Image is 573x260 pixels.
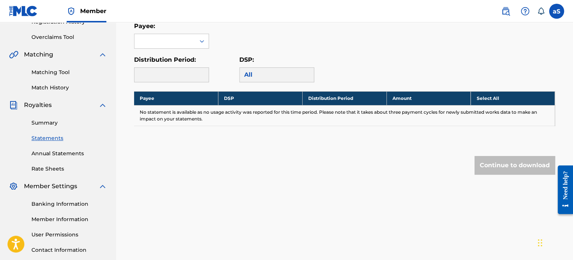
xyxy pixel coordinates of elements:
a: Contact Information [31,246,107,254]
img: help [521,7,530,16]
a: Public Search [498,4,513,19]
div: User Menu [549,4,564,19]
img: expand [98,101,107,110]
th: DSP [218,91,303,105]
img: expand [98,50,107,59]
th: Select All [471,91,555,105]
a: Statements [31,134,107,142]
label: Payee: [134,22,155,30]
th: Payee [134,91,218,105]
span: Royalties [24,101,52,110]
iframe: Chat Widget [536,224,573,260]
a: User Permissions [31,231,107,239]
span: Member [80,7,106,15]
span: Member Settings [24,182,77,191]
label: DSP: [239,56,254,63]
a: Member Information [31,215,107,223]
iframe: Resource Center [552,160,573,220]
a: Annual Statements [31,150,107,157]
th: Distribution Period [302,91,386,105]
a: Match History [31,84,107,92]
img: search [501,7,510,16]
a: Summary [31,119,107,127]
td: No statement is available as no usage activity was reported for this time period. Please note tha... [134,105,555,126]
img: Royalties [9,101,18,110]
img: Top Rightsholder [67,7,76,16]
th: Amount [386,91,471,105]
a: Overclaims Tool [31,33,107,41]
img: MLC Logo [9,6,38,16]
img: expand [98,182,107,191]
img: Matching [9,50,18,59]
div: Drag [538,232,542,254]
a: Matching Tool [31,68,107,76]
a: Rate Sheets [31,165,107,173]
div: Help [518,4,533,19]
a: Banking Information [31,200,107,208]
div: Notifications [537,7,545,15]
img: Member Settings [9,182,18,191]
label: Distribution Period: [134,56,196,63]
span: Matching [24,50,53,59]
